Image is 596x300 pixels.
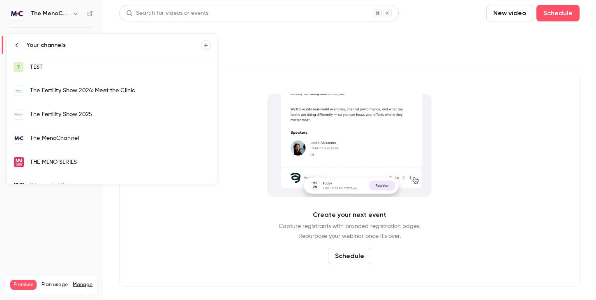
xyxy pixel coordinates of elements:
div: The MenoChannel [30,134,211,142]
img: The MenoChannel [14,133,24,143]
img: THE MENO SERIES [14,157,24,167]
span: T [17,63,20,71]
div: THE MENO SERIES [30,158,211,166]
div: The Fertility Show 2025 [30,110,211,119]
div: The Fertility Show 2024: Meet the Clinic [30,86,211,95]
div: TEST [30,63,211,71]
div: Your channels [27,41,201,49]
div: Women in Work [30,182,211,190]
img: The Fertility Show 2025 [14,109,24,119]
img: Women in Work [14,181,24,191]
img: The Fertility Show 2024: Meet the Clinic [14,86,24,95]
